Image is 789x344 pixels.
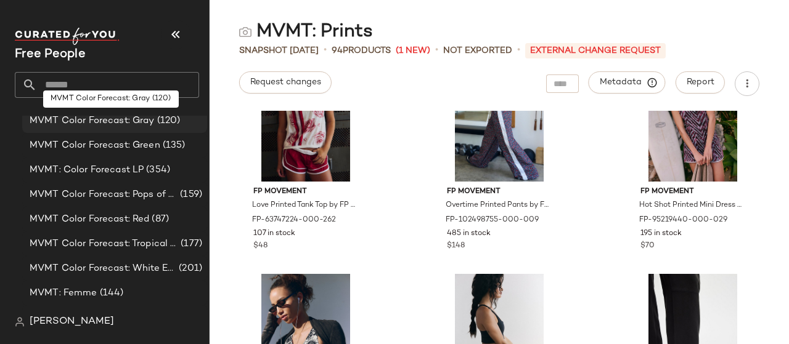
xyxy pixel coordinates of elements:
[97,286,124,300] span: (144)
[446,215,539,226] span: FP-102498755-000-009
[178,188,202,202] span: (159)
[435,43,438,58] span: •
[160,138,186,153] span: (135)
[30,286,97,300] span: MVMT: Femme
[149,212,169,226] span: (87)
[176,262,202,276] span: (201)
[253,186,358,198] span: FP Movement
[253,228,295,239] span: 107 in stock
[640,186,745,198] span: FP Movement
[15,317,25,327] img: svg%3e
[443,44,512,57] span: Not Exported
[676,71,725,94] button: Report
[252,215,336,226] span: FP-63747224-000-262
[640,228,682,239] span: 195 in stock
[447,241,465,252] span: $148
[239,71,332,94] button: Request changes
[250,78,321,87] span: Request changes
[447,186,552,198] span: FP Movement
[639,200,744,211] span: Hot Shot Printed Mini Dress by FP Movement at Free People in Purple, Size: L
[144,163,170,177] span: (354)
[599,77,655,88] span: Metadata
[253,241,268,252] span: $48
[30,114,155,128] span: MVMT Color Forecast: Gray
[447,228,491,239] span: 485 in stock
[15,48,86,61] span: Current Company Name
[239,26,251,38] img: svg%3e
[396,44,430,57] span: (1 New)
[30,138,160,153] span: MVMT Color Forecast: Green
[30,237,178,251] span: MVMT Color Forecast: Tropical Brights
[686,78,714,87] span: Report
[332,46,343,55] span: 94
[252,200,357,211] span: Love Printed Tank Top by FP Movement at Free People in Red, Size: M
[30,188,178,202] span: MVMT Color Forecast: Pops of Pink
[30,262,176,276] span: MVMT Color Forecast: White Edit
[640,241,655,252] span: $70
[525,43,666,58] p: External Change Request
[332,44,391,57] div: Products
[324,43,327,58] span: •
[639,215,727,226] span: FP-95219440-000-029
[446,200,550,211] span: Overtime Printed Pants by FP Movement at Free People in Black, Size: XS
[589,71,666,94] button: Metadata
[15,28,120,45] img: cfy_white_logo.C9jOOHJF.svg
[30,212,149,226] span: MVMT Color Forecast: Red
[155,114,181,128] span: (120)
[239,44,319,57] span: Snapshot [DATE]
[517,43,520,58] span: •
[30,163,144,177] span: MVMT: Color Forecast LP
[30,314,114,329] span: [PERSON_NAME]
[178,237,202,251] span: (177)
[239,20,373,44] div: MVMT: Prints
